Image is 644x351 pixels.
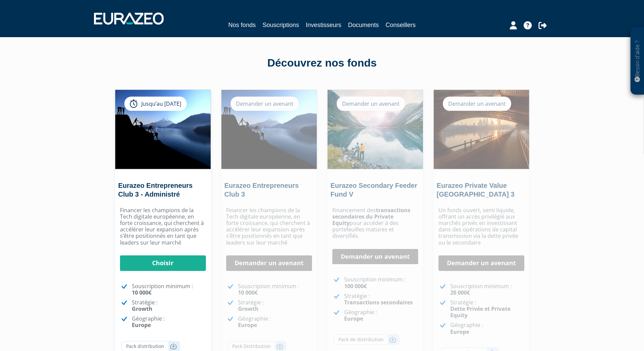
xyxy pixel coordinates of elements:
[129,55,515,71] div: Découvrez nos fonds
[221,90,317,169] img: Eurazeo Entrepreneurs Club 3
[450,299,524,319] p: Stratégie :
[450,289,470,296] strong: 20 000€
[238,305,259,312] strong: Growth
[328,90,423,169] img: Eurazeo Secondary Feeder Fund V
[332,249,418,265] a: Demander un avenant
[231,97,299,111] div: Demander un avenant
[434,90,529,169] img: Eurazeo Private Value Europe 3
[132,299,206,312] p: Stratégie :
[438,207,524,246] p: Un fonds ouvert, semi liquide, offrant un accès privilégié aux marchés privés en investissant dan...
[118,182,193,198] a: Eurazeo Entrepreneurs Club 3 - Administré
[228,20,256,31] a: Nos fonds
[332,207,418,240] p: Financement des pour accéder à des portefeuilles matures et diversifiés.
[450,328,469,335] strong: Europe
[344,293,418,306] p: Stratégie :
[94,12,164,25] img: 1732889491-logotype_eurazeo_blanc_rvb.png
[443,97,511,111] div: Demander un avenant
[438,255,524,271] a: Demander un avenant
[634,31,641,92] p: Besoin d'aide ?
[306,20,341,30] a: Investisseurs
[344,309,418,322] p: Géographie :
[238,299,312,312] p: Stratégie :
[450,322,524,335] p: Géographie :
[238,283,312,296] p: Souscription minimum :
[124,97,187,111] div: Jusqu’au [DATE]
[344,299,413,306] strong: Transactions secondaires
[450,283,524,296] p: Souscription minimum :
[224,182,299,198] a: Eurazeo Entrepreneurs Club 3
[132,289,151,296] strong: 10 000€
[238,316,312,328] p: Géographie :
[132,305,152,312] strong: Growth
[450,305,510,319] strong: Dette Privée et Private Equity
[344,315,363,322] strong: Europe
[120,207,206,246] p: Financer les champions de la Tech digitale européenne, en forte croissance, qui cherchent à accél...
[132,316,206,328] p: Géographie :
[262,20,299,30] a: Souscriptions
[238,321,257,329] strong: Europe
[238,289,258,296] strong: 10 000€
[120,255,206,271] a: Choisir
[348,20,379,30] a: Documents
[337,97,405,111] div: Demander un avenant
[344,276,418,289] p: Souscription minimum :
[437,182,515,198] a: Eurazeo Private Value [GEOGRAPHIC_DATA] 3
[115,90,211,169] img: Eurazeo Entrepreneurs Club 3 - Administré
[226,207,312,246] p: Financer les champions de la Tech digitale européenne, en forte croissance, qui cherchent à accél...
[386,20,416,30] a: Conseillers
[132,321,151,329] strong: Europe
[334,334,400,345] a: Pack de distribution
[132,283,206,296] p: Souscription minimum :
[344,282,367,290] strong: 100 000€
[226,255,312,271] a: Demander un avenant
[332,206,410,227] strong: transactions secondaires du Private Equity
[331,182,418,198] a: Eurazeo Secondary Feeder Fund V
